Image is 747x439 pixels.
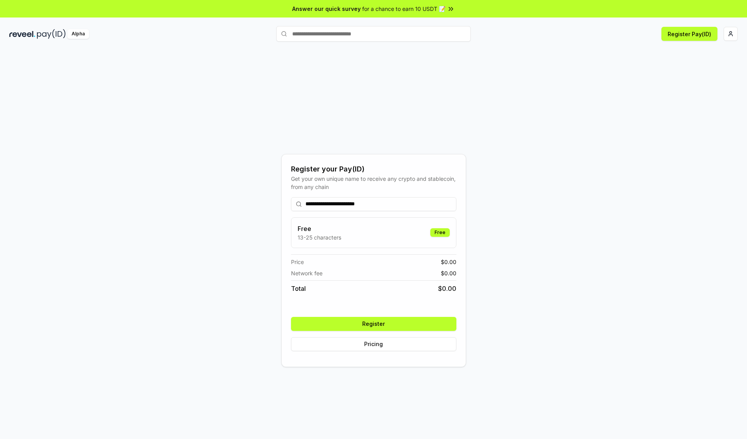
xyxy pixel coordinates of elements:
[291,284,306,293] span: Total
[362,5,445,13] span: for a chance to earn 10 USDT 📝
[298,224,341,233] h3: Free
[661,27,717,41] button: Register Pay(ID)
[430,228,450,237] div: Free
[291,337,456,351] button: Pricing
[291,164,456,175] div: Register your Pay(ID)
[298,233,341,241] p: 13-25 characters
[291,269,323,277] span: Network fee
[441,258,456,266] span: $ 0.00
[67,29,89,39] div: Alpha
[291,317,456,331] button: Register
[292,5,361,13] span: Answer our quick survey
[9,29,35,39] img: reveel_dark
[291,258,304,266] span: Price
[291,175,456,191] div: Get your own unique name to receive any crypto and stablecoin, from any chain
[37,29,66,39] img: pay_id
[441,269,456,277] span: $ 0.00
[438,284,456,293] span: $ 0.00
